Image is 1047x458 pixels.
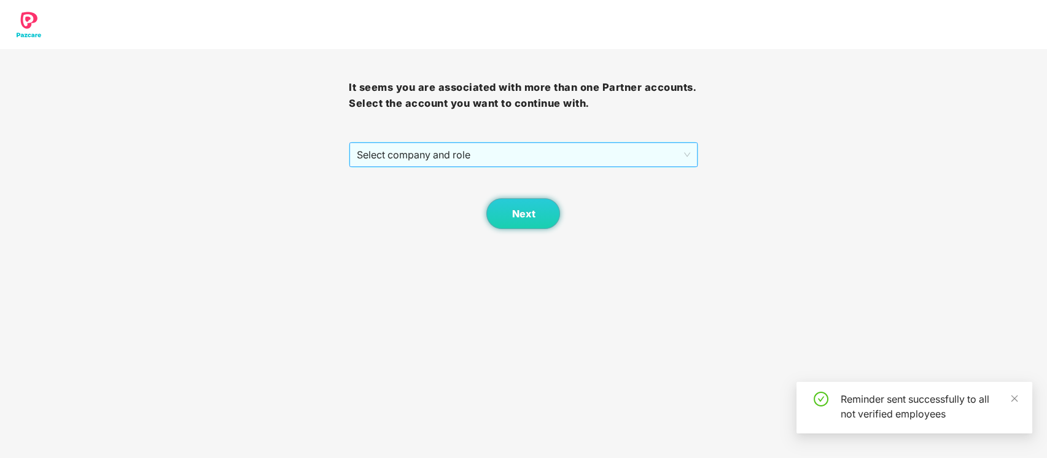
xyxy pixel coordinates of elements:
div: Reminder sent successfully to all not verified employees [841,392,1018,421]
span: Select company and role [357,143,690,166]
button: Next [486,198,560,229]
span: Next [512,208,535,220]
span: close [1010,394,1019,403]
span: check-circle [814,392,828,406]
h3: It seems you are associated with more than one Partner accounts. Select the account you want to c... [349,80,698,111]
